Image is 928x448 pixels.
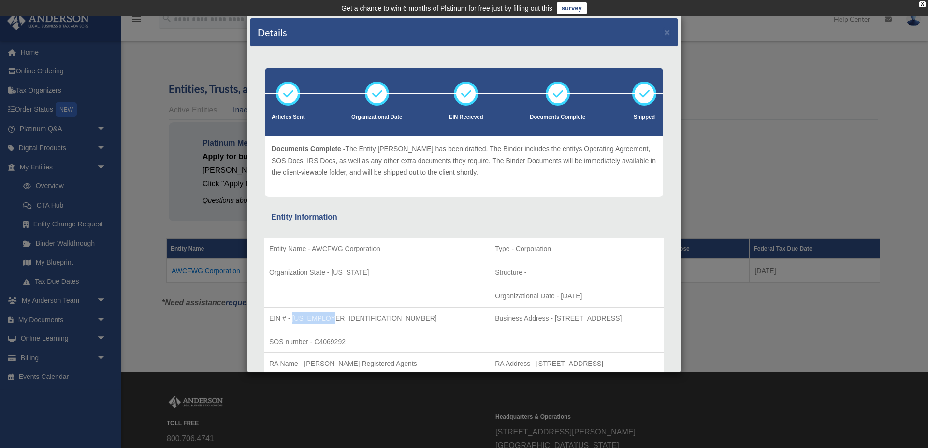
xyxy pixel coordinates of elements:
div: close [919,1,926,7]
p: EIN # - [US_EMPLOYER_IDENTIFICATION_NUMBER] [269,312,485,324]
div: Entity Information [271,210,657,224]
p: SOS number - C4069292 [269,336,485,348]
button: × [664,27,670,37]
p: Organizational Date - [DATE] [495,290,659,302]
p: Articles Sent [272,112,304,122]
p: Business Address - [STREET_ADDRESS] [495,312,659,324]
p: Documents Complete [530,112,585,122]
h4: Details [258,26,287,39]
p: Organization State - [US_STATE] [269,266,485,279]
p: Type - Corporation [495,243,659,255]
div: Get a chance to win 6 months of Platinum for free just by filling out this [341,2,552,14]
p: The Entity [PERSON_NAME] has been drafted. The Binder includes the entitys Operating Agreement, S... [272,143,656,179]
p: RA Name - [PERSON_NAME] Registered Agents [269,358,485,370]
p: EIN Recieved [449,112,483,122]
p: Structure - [495,266,659,279]
span: Documents Complete - [272,145,345,153]
p: Organizational Date [351,112,402,122]
a: survey [557,2,587,14]
p: Shipped [632,112,656,122]
p: RA Address - [STREET_ADDRESS] [495,358,659,370]
p: Entity Name - AWCFWG Corporation [269,243,485,255]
